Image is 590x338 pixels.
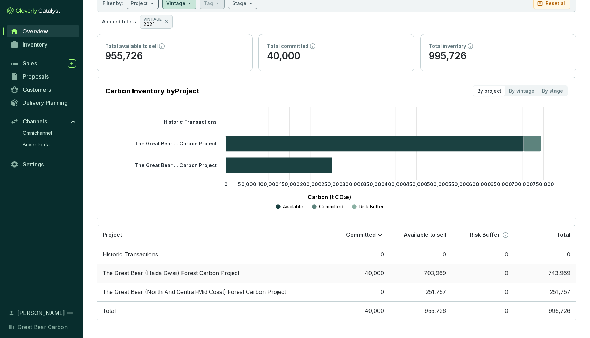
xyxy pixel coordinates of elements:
[23,41,47,48] span: Inventory
[327,264,390,283] td: 40,000
[105,50,244,63] p: 955,726
[511,181,533,187] tspan: 700,000
[452,301,514,320] td: 0
[319,203,343,210] p: Committed
[19,128,79,138] a: Omnichannel
[390,264,452,283] td: 703,969
[23,86,51,93] span: Customers
[7,25,79,37] a: Overview
[7,39,79,50] a: Inventory
[514,225,576,245] th: Total
[390,225,452,245] th: Available to sell
[135,141,217,146] tspan: The Great Bear ... Carbon Project
[469,181,491,187] tspan: 600,000
[22,99,68,106] span: Delivery Planning
[538,86,567,96] div: By stage
[429,43,466,50] p: Total inventory
[363,181,385,187] tspan: 350,000
[23,130,52,136] span: Omnichannel
[327,283,390,301] td: 0
[105,43,158,50] p: Total available to sell
[7,71,79,82] a: Proposals
[390,245,452,264] td: 0
[135,162,217,168] tspan: The Great Bear ... Carbon Project
[448,181,470,187] tspan: 550,000
[258,181,279,187] tspan: 100,000
[473,86,505,96] div: By project
[427,181,449,187] tspan: 500,000
[97,225,327,245] th: Project
[342,181,364,187] tspan: 300,000
[143,17,162,22] p: VINTAGE
[514,245,576,264] td: 0
[97,245,327,264] td: Historic Transactions
[384,181,406,187] tspan: 400,000
[17,309,65,317] span: [PERSON_NAME]
[97,264,327,283] td: The Great Bear (Haida Gwaii) Forest Carbon Project
[390,301,452,320] td: 955,726
[429,50,568,63] p: 995,726
[359,203,384,210] p: Risk Buffer
[321,181,343,187] tspan: 250,000
[327,245,390,264] td: 0
[470,231,500,239] p: Risk Buffer
[7,97,79,108] a: Delivery Planning
[23,161,44,168] span: Settings
[23,141,51,148] span: Buyer Portal
[390,283,452,301] td: 251,757
[346,231,376,239] p: Committed
[514,264,576,283] td: 743,969
[143,22,162,27] p: 2021
[116,193,543,201] p: Carbon (t CO₂e)
[7,58,79,69] a: Sales
[102,18,137,25] p: Applied filters:
[18,323,68,331] span: Great Bear Carbon
[514,283,576,301] td: 251,757
[452,283,514,301] td: 0
[23,60,37,67] span: Sales
[533,181,554,187] tspan: 750,000
[300,181,322,187] tspan: 200,000
[327,301,390,320] td: 40,000
[97,283,327,301] td: The Great Bear (North And Central-Mid Coast) Forest Carbon Project
[23,118,47,125] span: Channels
[406,181,427,187] tspan: 450,000
[279,181,300,187] tspan: 150,000
[224,181,228,187] tspan: 0
[452,264,514,283] td: 0
[490,181,512,187] tspan: 650,000
[7,158,79,170] a: Settings
[7,84,79,95] a: Customers
[473,85,568,96] div: segmented control
[267,43,308,50] p: Total committed
[452,245,514,264] td: 0
[283,203,303,210] p: Available
[105,86,199,96] p: Carbon Inventory by Project
[23,73,49,80] span: Proposals
[22,28,48,35] span: Overview
[238,181,256,187] tspan: 50,000
[267,50,406,63] p: 40,000
[514,301,576,320] td: 995,726
[505,86,538,96] div: By vintage
[7,115,79,127] a: Channels
[19,140,79,150] a: Buyer Portal
[97,301,327,320] td: Total
[164,119,217,124] tspan: Historic Transactions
